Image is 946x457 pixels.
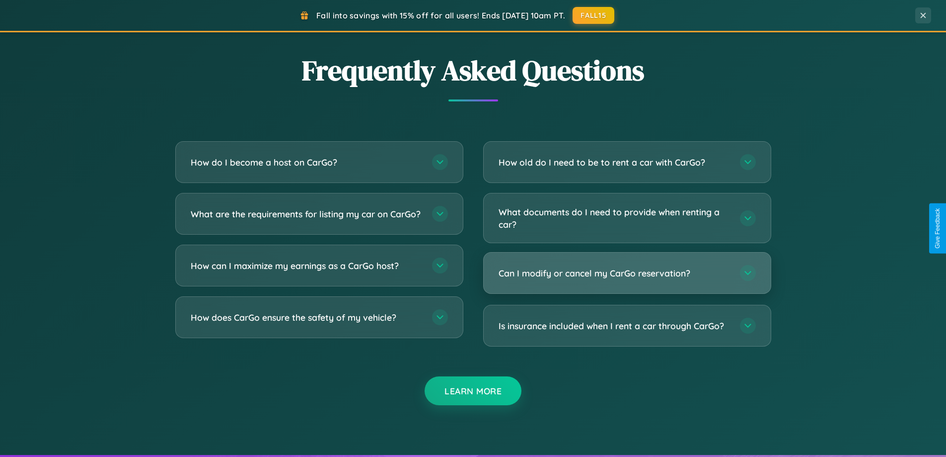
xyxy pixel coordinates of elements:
div: Give Feedback [934,208,941,249]
h3: How old do I need to be to rent a car with CarGo? [499,156,730,169]
button: FALL15 [573,7,614,24]
h3: How can I maximize my earnings as a CarGo host? [191,260,422,272]
span: Fall into savings with 15% off for all users! Ends [DATE] 10am PT. [316,10,565,20]
h3: What documents do I need to provide when renting a car? [499,206,730,230]
h3: How does CarGo ensure the safety of my vehicle? [191,311,422,324]
h3: How do I become a host on CarGo? [191,156,422,169]
h3: Can I modify or cancel my CarGo reservation? [499,267,730,279]
h3: What are the requirements for listing my car on CarGo? [191,208,422,220]
button: Learn More [425,376,521,405]
h2: Frequently Asked Questions [175,51,771,90]
h3: Is insurance included when I rent a car through CarGo? [499,320,730,332]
